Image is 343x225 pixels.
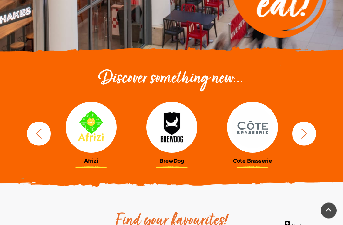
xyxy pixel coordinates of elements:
a: BrewDog [136,102,207,164]
h3: Côte Brasserie [217,158,288,164]
h3: Afrizi [56,158,127,164]
h2: Discover something new... [24,69,319,89]
a: Côte Brasserie [217,102,288,164]
a: Afrizi [56,102,127,164]
h3: BrewDog [136,158,207,164]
